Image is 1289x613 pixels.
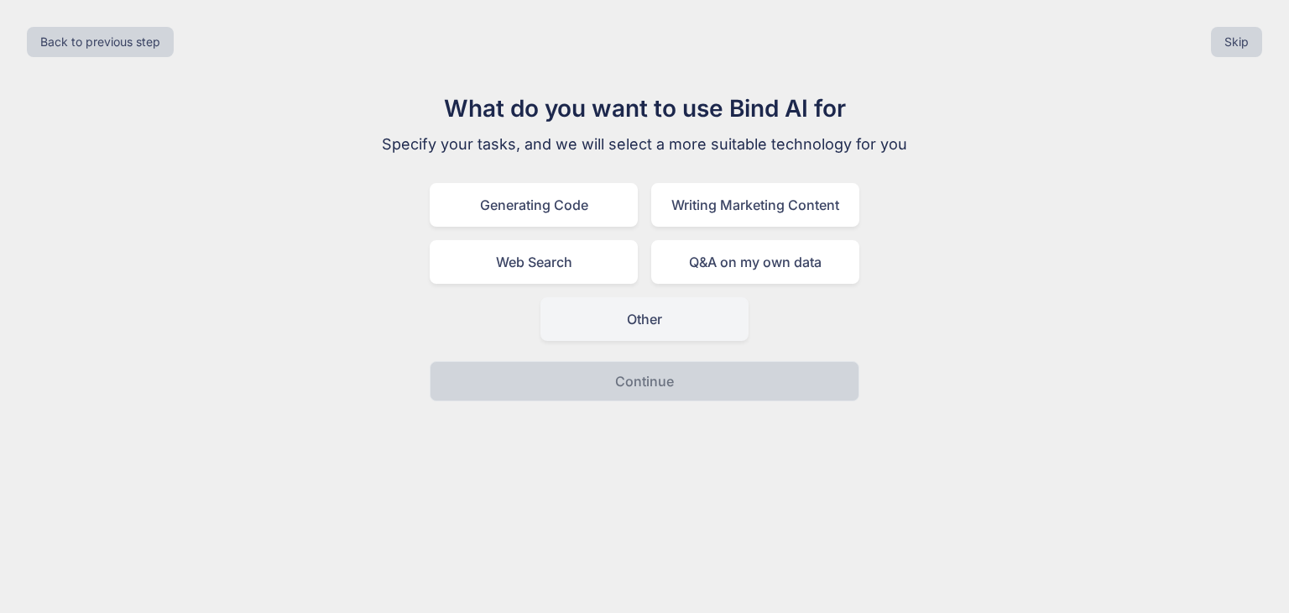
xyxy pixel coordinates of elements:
div: Generating Code [430,183,638,227]
div: Q&A on my own data [651,240,859,284]
p: Specify your tasks, and we will select a more suitable technology for you [363,133,926,156]
p: Continue [615,371,674,391]
button: Continue [430,361,859,401]
div: Web Search [430,240,638,284]
div: Writing Marketing Content [651,183,859,227]
h1: What do you want to use Bind AI for [363,91,926,126]
button: Back to previous step [27,27,174,57]
div: Other [540,297,749,341]
button: Skip [1211,27,1262,57]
